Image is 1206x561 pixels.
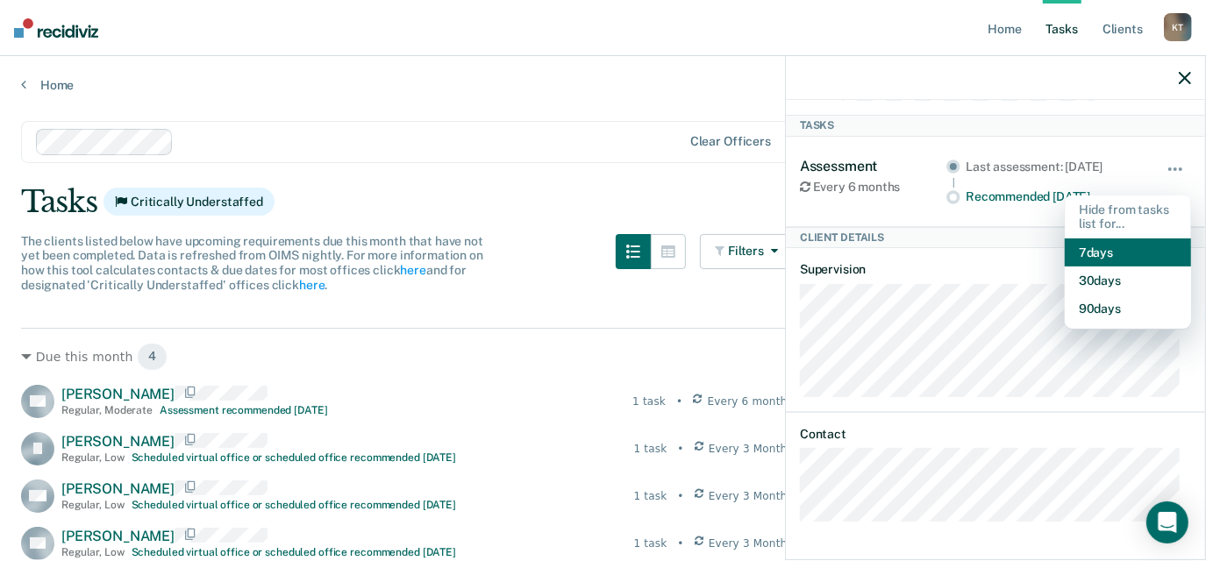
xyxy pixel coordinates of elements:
[61,480,175,497] span: [PERSON_NAME]
[634,488,667,504] div: 1 task
[132,451,456,464] div: Scheduled virtual office or scheduled office recommended [DATE]
[800,158,946,174] div: Assessment
[677,441,683,457] div: •
[632,394,666,409] div: 1 task
[21,184,1185,220] div: Tasks
[61,386,175,402] span: [PERSON_NAME]
[137,343,168,371] span: 4
[800,262,1191,277] dt: Supervision
[61,451,125,464] div: Regular , Low
[708,394,793,409] span: Every 6 months
[1065,295,1191,323] button: 90 days
[700,234,793,269] button: Filters
[677,488,683,504] div: •
[61,499,125,511] div: Regular , Low
[1065,195,1191,239] div: Hide from tasks list for...
[160,404,328,416] div: Assessment recommended [DATE]
[677,536,683,551] div: •
[103,188,275,216] span: Critically Understaffed
[709,536,793,551] span: Every 3 Months
[690,134,771,149] div: Clear officers
[709,441,793,457] span: Every 3 Months
[21,343,793,371] div: Due this month
[966,189,1142,204] div: Recommended [DATE]
[1164,13,1192,41] div: K T
[800,427,1191,442] dt: Contact
[709,488,793,504] span: Every 3 Months
[299,278,325,292] a: here
[786,115,1205,136] div: Tasks
[676,394,682,409] div: •
[14,18,98,38] img: Recidiviz
[634,441,667,457] div: 1 task
[132,499,456,511] div: Scheduled virtual office or scheduled office recommended [DATE]
[786,227,1205,248] div: Client Details
[1146,501,1188,543] div: Open Intercom Messenger
[1065,238,1191,266] button: 7 days
[61,433,175,450] span: [PERSON_NAME]
[966,160,1142,174] div: Last assessment: [DATE]
[1065,266,1191,295] button: 30 days
[21,234,483,292] span: The clients listed below have upcoming requirements due this month that have not yet been complet...
[400,263,425,277] a: here
[634,536,667,551] div: 1 task
[61,528,175,544] span: [PERSON_NAME]
[800,180,946,195] div: Every 6 months
[61,546,125,558] div: Regular , Low
[132,546,456,558] div: Scheduled virtual office or scheduled office recommended [DATE]
[61,404,153,416] div: Regular , Moderate
[21,77,1185,93] a: Home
